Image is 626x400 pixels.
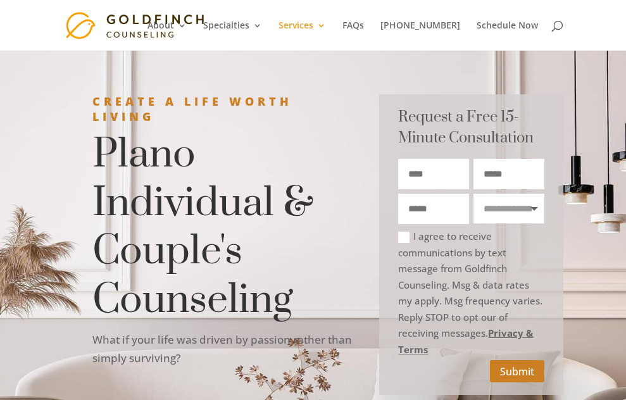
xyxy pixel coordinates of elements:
a: [PHONE_NUMBER] [380,21,460,51]
a: FAQs [342,21,364,51]
p: What if your life was driven by passion rather than simply surviving? [92,331,352,368]
h3: Create a Life Worth Living [92,94,352,130]
h3: Request a Free 15-Minute Consultation [398,107,544,159]
a: Schedule Now [477,21,538,51]
img: Goldfinch Counseling [65,11,209,39]
h1: Plano Individual & Couple's Counseling [92,130,352,331]
label: I agree to receive communications by text message from Goldfinch Counseling. Msg & data rates my ... [398,228,544,358]
a: Specialties [203,21,262,51]
a: Services [279,21,326,51]
button: Submit [490,360,544,382]
a: About [147,21,187,51]
a: Privacy & Terms [398,327,533,356]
